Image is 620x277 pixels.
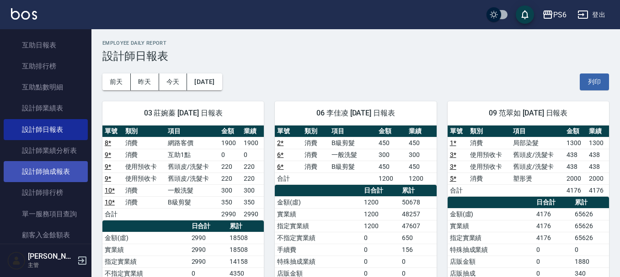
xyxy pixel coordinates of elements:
td: 450 [376,137,406,149]
td: 2000 [587,172,609,184]
a: 互助日報表 [4,35,88,56]
th: 項目 [329,125,376,137]
td: 舊頭皮/洗髮卡 [511,149,564,161]
td: 舊頭皮/洗髮卡 [166,161,219,172]
td: 2990 [189,244,228,256]
th: 業績 [406,125,437,137]
td: 指定實業績 [448,232,534,244]
th: 日合計 [534,197,572,209]
td: 1200 [362,220,400,232]
a: 互助排行榜 [4,56,88,77]
th: 累計 [572,197,609,209]
td: 使用預收卡 [468,161,511,172]
button: 前天 [102,73,131,90]
button: [DATE] [187,73,222,90]
td: 消費 [123,196,166,208]
td: 650 [400,232,436,244]
td: 金額(虛) [448,208,534,220]
td: 300 [376,149,406,161]
td: 0 [534,256,572,267]
td: 156 [400,244,436,256]
a: 設計師排行榜 [4,182,88,203]
td: 65626 [572,220,609,232]
th: 單號 [448,125,468,137]
td: 實業績 [102,244,189,256]
th: 單號 [275,125,302,137]
td: 220 [241,161,264,172]
td: 使用預收卡 [123,161,166,172]
td: 0 [400,256,436,267]
td: 1880 [572,256,609,267]
td: 220 [219,161,241,172]
td: 特殊抽成業績 [448,244,534,256]
th: 日合計 [362,185,400,197]
td: 300 [406,149,437,161]
td: 0 [362,256,400,267]
td: 2990 [241,208,264,220]
td: 1900 [219,137,241,149]
td: 1200 [362,196,400,208]
td: 4176 [534,232,572,244]
th: 項目 [166,125,219,137]
td: 2990 [219,208,241,220]
a: 設計師日報表 [4,119,88,140]
td: 50678 [400,196,436,208]
td: 450 [406,137,437,149]
td: 300 [241,184,264,196]
td: B級剪髮 [329,137,376,149]
span: 09 范翠如 [DATE] 日報表 [459,109,598,118]
td: 合計 [102,208,123,220]
td: 0 [241,149,264,161]
th: 日合計 [189,220,228,232]
td: 0 [534,244,572,256]
td: 220 [241,172,264,184]
td: 消費 [123,184,166,196]
td: 2000 [564,172,587,184]
th: 累計 [400,185,436,197]
td: 350 [219,196,241,208]
th: 金額 [376,125,406,137]
th: 類別 [468,125,511,137]
td: B級剪髮 [166,196,219,208]
td: 1900 [241,137,264,149]
td: 店販金額 [448,256,534,267]
td: B級剪髮 [329,161,376,172]
th: 類別 [302,125,329,137]
p: 主管 [28,261,75,269]
td: 0 [219,149,241,161]
td: 金額(虛) [102,232,189,244]
td: 舊頭皮/洗髮卡 [511,161,564,172]
td: 14158 [227,256,264,267]
td: 指定實業績 [102,256,189,267]
td: 消費 [468,137,511,149]
button: 列印 [580,73,609,90]
td: 使用預收卡 [468,149,511,161]
a: 互助點數明細 [4,77,88,98]
td: 消費 [468,172,511,184]
td: 合計 [275,172,302,184]
td: 4176 [534,208,572,220]
h5: [PERSON_NAME] [28,252,75,261]
td: 特殊抽成業績 [275,256,362,267]
td: 網路客價 [166,137,219,149]
td: 消費 [302,149,329,161]
td: 使用預收卡 [123,172,166,184]
button: 昨天 [131,73,159,90]
td: 300 [219,184,241,196]
td: 消費 [123,137,166,149]
a: 設計師抽成報表 [4,161,88,182]
td: 48257 [400,208,436,220]
th: 業績 [587,125,609,137]
h3: 設計師日報表 [102,50,609,63]
table: a dense table [448,125,609,197]
button: PS6 [539,5,570,24]
td: 不指定實業績 [275,232,362,244]
div: PS6 [553,9,567,21]
td: 65626 [572,208,609,220]
h2: Employee Daily Report [102,40,609,46]
a: 顧客入金餘額表 [4,225,88,246]
td: 合計 [448,184,468,196]
th: 金額 [219,125,241,137]
td: 450 [406,161,437,172]
td: 一般洗髮 [329,149,376,161]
